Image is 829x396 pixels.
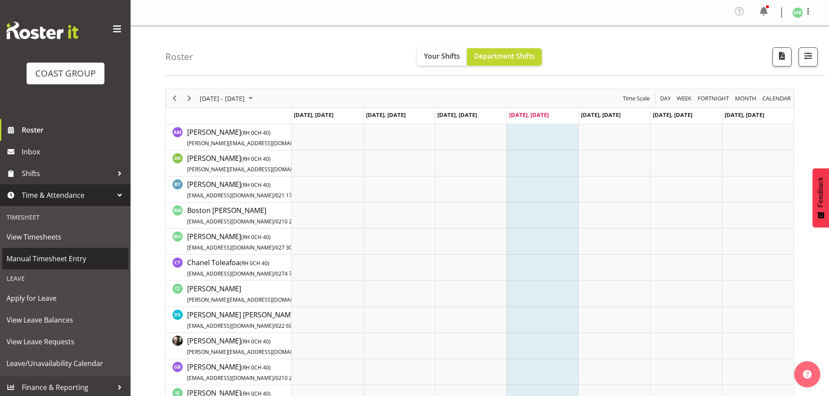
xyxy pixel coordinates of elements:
span: Leave/Unavailability Calendar [7,357,124,370]
span: [EMAIL_ADDRESS][DOMAIN_NAME] [187,374,274,382]
button: Previous [169,93,181,104]
a: [PERSON_NAME](RH 0CH 40)[EMAIL_ADDRESS][DOMAIN_NAME]/021 174 3407 [187,179,309,200]
img: mike-bullock1158.jpg [792,7,803,18]
a: [PERSON_NAME](RH 0CH 40)[EMAIL_ADDRESS][DOMAIN_NAME]/027 309 9306 [187,231,309,252]
span: / [274,192,275,199]
span: [DATE], [DATE] [366,111,406,119]
button: Timeline Day [659,93,672,104]
span: Finance & Reporting [22,381,113,394]
span: Manual Timesheet Entry [7,252,124,265]
td: Bryan Humprhries resource [166,229,292,255]
span: RH 0 [243,155,254,163]
span: ( CH 40) [240,260,269,267]
span: [DATE] - [DATE] [199,93,245,104]
h4: Roster [165,52,193,62]
span: [PERSON_NAME][EMAIL_ADDRESS][DOMAIN_NAME] [187,166,315,173]
span: 022 695 2670 [275,322,309,329]
button: Department Shifts [467,48,542,66]
button: Time Scale [621,93,651,104]
span: [PERSON_NAME][EMAIL_ADDRESS][DOMAIN_NAME] [187,296,315,303]
span: [PERSON_NAME] [187,153,346,173]
span: Month [734,93,757,104]
span: [PERSON_NAME][EMAIL_ADDRESS][DOMAIN_NAME] [187,140,315,147]
div: Timesheet [2,208,128,226]
span: RH 0 [243,129,254,136]
a: [PERSON_NAME](RH 0CH 40)[PERSON_NAME][EMAIL_ADDRESS][DOMAIN_NAME] [187,153,346,174]
td: Angela Kerrigan resource [166,150,292,176]
span: Week [676,93,692,104]
span: Time & Attendance [22,189,113,202]
a: [PERSON_NAME](RH 0CH 40)[EMAIL_ADDRESS][DOMAIN_NAME]/0210 261 1155 [187,362,312,383]
a: Apply for Leave [2,287,128,309]
span: View Timesheets [7,230,124,243]
span: [DATE], [DATE] [509,111,549,119]
span: / [274,270,275,277]
span: 0210 289 5915 [275,218,312,225]
td: Andrew McFadzean resource [166,124,292,150]
span: 021 174 3407 [275,192,309,199]
span: [PERSON_NAME] [187,284,349,304]
span: [PERSON_NAME] [187,336,346,356]
span: calendar [762,93,792,104]
span: Inbox [22,145,126,158]
a: Leave/Unavailability Calendar [2,353,128,374]
button: Feedback - Show survey [812,168,829,227]
span: View Leave Balances [7,313,124,326]
a: View Timesheets [2,226,128,248]
button: Month [761,93,792,104]
td: Craig Jenkins resource [166,281,292,307]
span: Shifts [22,167,113,180]
img: help-xxl-2.png [803,370,812,379]
td: Benjamin Thomas Geden resource [166,176,292,203]
td: Darren Shiu Lun Lau resource [166,307,292,333]
span: ( CH 40) [241,338,271,345]
span: / [274,322,275,329]
button: Timeline Month [734,93,758,104]
span: [DATE], [DATE] [653,111,692,119]
span: Time Scale [622,93,651,104]
div: Leave [2,270,128,287]
a: [PERSON_NAME](RH 0CH 40)[PERSON_NAME][EMAIL_ADDRESS][DOMAIN_NAME] [187,336,346,356]
a: Boston [PERSON_NAME][EMAIL_ADDRESS][DOMAIN_NAME]/0210 289 5915 [187,205,312,226]
div: Next [182,89,197,107]
span: Day [659,93,671,104]
a: [PERSON_NAME][PERSON_NAME][EMAIL_ADDRESS][DOMAIN_NAME] [187,283,349,304]
span: ( CH 40) [241,181,271,189]
span: ( CH 40) [241,129,271,136]
button: September 01 - 07, 2025 [198,93,257,104]
td: Chanel Toleafoa resource [166,255,292,281]
span: Apply for Leave [7,292,124,305]
a: View Leave Requests [2,331,128,353]
div: COAST GROUP [35,67,96,80]
img: Rosterit website logo [7,22,78,39]
span: [PERSON_NAME][EMAIL_ADDRESS][DOMAIN_NAME] [187,348,315,356]
span: [PERSON_NAME] [187,232,309,252]
span: [EMAIL_ADDRESS][DOMAIN_NAME] [187,244,274,251]
span: Chanel Toleafoa [187,258,309,278]
a: [PERSON_NAME](RH 0CH 40)[PERSON_NAME][EMAIL_ADDRESS][DOMAIN_NAME] [187,127,349,148]
span: RH 0 [243,338,254,345]
span: / [274,218,275,225]
div: Previous [167,89,182,107]
span: [EMAIL_ADDRESS][DOMAIN_NAME] [187,192,274,199]
span: ( CH 40) [241,233,271,241]
span: 027 309 9306 [275,244,309,251]
a: Chanel Toleafoa(RH 0CH 40)[EMAIL_ADDRESS][DOMAIN_NAME]/0274 748 935 [187,257,309,278]
span: [EMAIL_ADDRESS][DOMAIN_NAME] [187,322,274,329]
span: Roster [22,123,126,136]
span: / [274,374,275,382]
button: Your Shifts [417,48,467,66]
span: [PERSON_NAME] [187,180,309,200]
span: [DATE], [DATE] [437,111,477,119]
button: Timeline Week [675,93,693,104]
span: [DATE], [DATE] [581,111,621,119]
span: ( CH 40) [241,364,271,371]
span: 0210 261 1155 [275,374,312,382]
a: [PERSON_NAME] [PERSON_NAME][EMAIL_ADDRESS][DOMAIN_NAME]/022 695 2670 [187,309,326,330]
button: Next [184,93,195,104]
span: [DATE], [DATE] [294,111,333,119]
span: Fortnight [697,93,730,104]
span: RH 0 [242,260,253,267]
span: View Leave Requests [7,335,124,348]
span: Feedback [817,177,825,207]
